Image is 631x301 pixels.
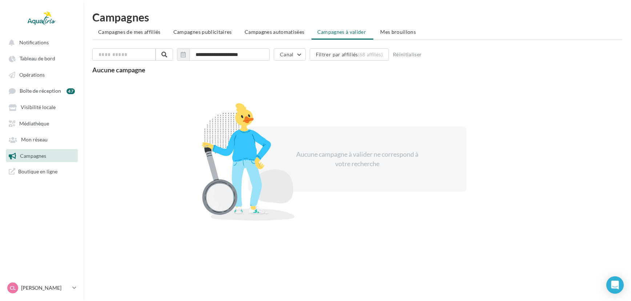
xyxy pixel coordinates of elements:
[98,29,161,35] span: Campagnes de mes affiliés
[19,72,45,78] span: Opérations
[20,56,55,62] span: Tableau de bord
[606,276,624,294] div: Open Intercom Messenger
[10,284,16,292] span: CL
[310,48,389,61] button: Filtrer par affiliés(68 affiliés)
[358,52,383,57] div: (68 affiliés)
[4,84,79,97] a: Boîte de réception 47
[4,149,79,162] a: Campagnes
[4,52,79,65] a: Tableau de bord
[390,50,425,59] button: Réinitialiser
[67,88,75,94] div: 47
[21,137,48,143] span: Mon réseau
[295,150,420,168] div: Aucune campagne à valider ne correspond à votre recherche
[173,29,232,35] span: Campagnes publicitaires
[4,133,79,146] a: Mon réseau
[4,68,79,81] a: Opérations
[4,36,76,49] button: Notifications
[18,168,57,175] span: Boutique en ligne
[92,12,622,23] h1: Campagnes
[4,100,79,113] a: Visibilité locale
[380,29,416,35] span: Mes brouillons
[20,88,61,94] span: Boîte de réception
[92,66,145,74] span: Aucune campagne
[6,281,78,295] a: CL [PERSON_NAME]
[20,153,46,159] span: Campagnes
[21,284,69,292] p: [PERSON_NAME]
[245,29,305,35] span: Campagnes automatisées
[19,39,49,45] span: Notifications
[19,120,49,127] span: Médiathèque
[21,104,56,111] span: Visibilité locale
[274,48,306,61] button: Canal
[4,165,79,178] a: Boutique en ligne
[4,117,79,130] a: Médiathèque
